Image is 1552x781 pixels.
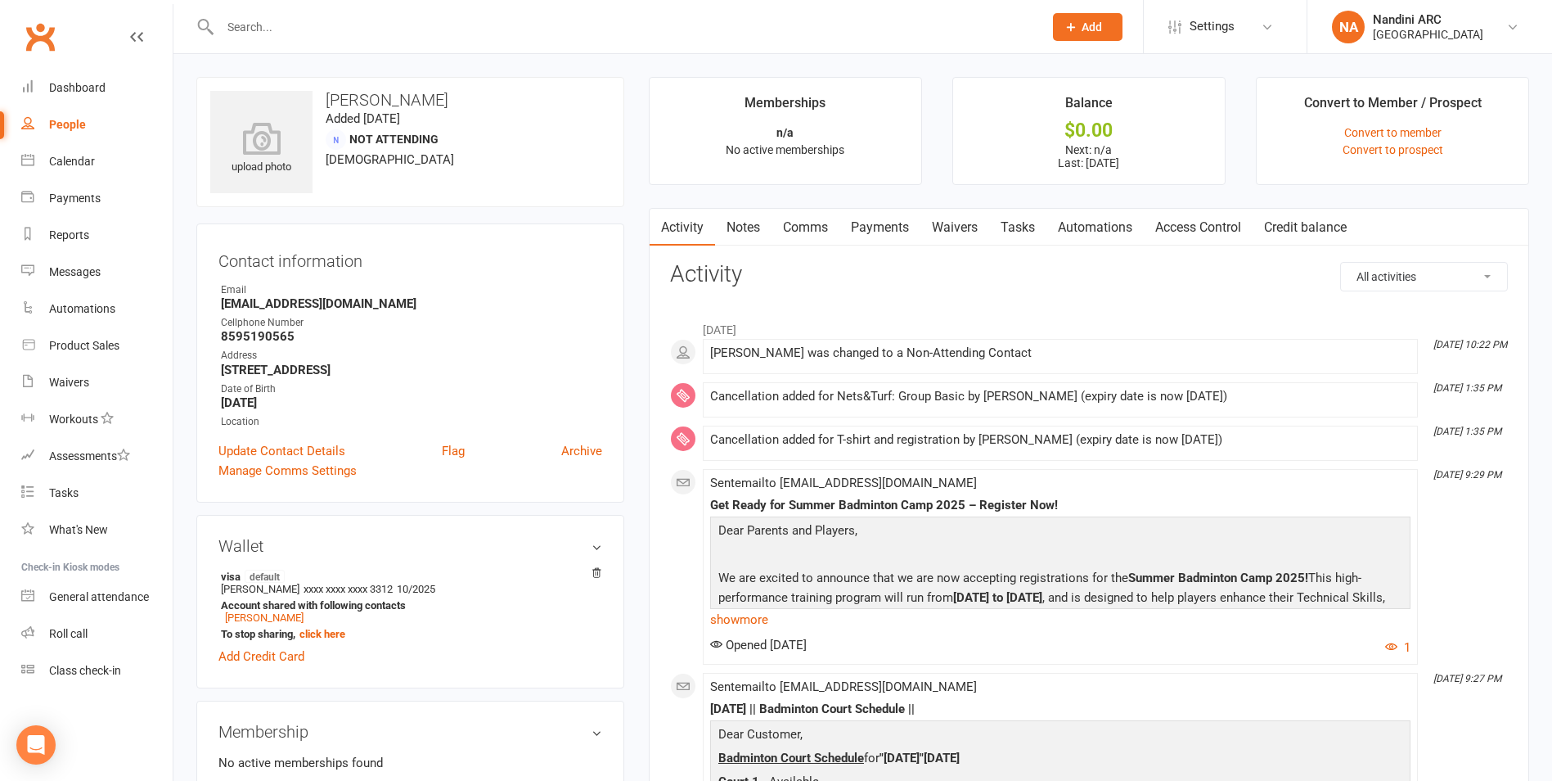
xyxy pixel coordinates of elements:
u: Badminton Court Schedule [718,751,864,765]
a: show more [710,608,1410,631]
div: Get Ready for Summer Badminton Camp 2025 – Register Now! [710,499,1410,512]
span: for [864,751,924,765]
div: Address [221,348,602,363]
li: [DATE] [670,313,1508,339]
a: General attendance kiosk mode [21,579,173,616]
h3: [PERSON_NAME] [210,91,610,109]
h3: Activity [670,262,1508,287]
h3: Membership [218,723,602,741]
a: click here [299,628,345,640]
div: Assessments [49,449,130,463]
div: General attendance [49,590,149,603]
a: Comms [772,209,839,246]
a: Class kiosk mode [21,652,173,689]
p: Dear Parents and Players, [714,521,1406,544]
span: Opened [DATE] [710,638,807,652]
a: Dashboard [21,70,173,106]
div: What's New [49,523,108,536]
i: [DATE] 9:27 PM [1433,673,1501,684]
a: Workouts [21,401,173,438]
a: Convert to member [1344,126,1442,139]
div: Product Sales [49,339,119,352]
a: Automations [1046,209,1144,246]
a: Messages [21,254,173,291]
strong: n/a [776,126,794,139]
div: Dashboard [49,81,106,94]
a: Add Credit Card [218,647,304,666]
a: Credit balance [1253,209,1358,246]
div: NA [1332,11,1365,43]
span: 10/2025 [397,583,435,595]
a: People [21,106,173,143]
a: Tasks [21,475,173,512]
div: [PERSON_NAME] was changed to a Non-Attending Contact [710,346,1410,360]
a: Flag [442,441,465,461]
strong: 8595190565 [221,329,602,344]
a: Waivers [21,364,173,401]
strong: [EMAIL_ADDRESS][DOMAIN_NAME] [221,296,602,311]
div: Roll call [49,627,88,640]
div: People [49,118,86,131]
div: upload photo [210,122,313,176]
div: [GEOGRAPHIC_DATA] [1373,27,1483,42]
a: Waivers [920,209,989,246]
span: Dear Customer, [718,727,803,742]
b: Summer Badminton Camp 2025! [1128,571,1308,585]
div: Cellphone Number [221,315,602,331]
div: Location [221,414,602,430]
a: What's New [21,512,173,549]
button: Add [1053,13,1122,41]
span: [DEMOGRAPHIC_DATA] [326,152,454,167]
a: Clubworx [20,16,61,57]
span: Sent email to [EMAIL_ADDRESS][DOMAIN_NAME] [710,476,977,490]
b: [DATE] [924,751,960,765]
a: Payments [21,180,173,217]
a: Access Control [1144,209,1253,246]
div: [DATE] || Badminton Court Schedule || [710,702,1410,716]
b: "[DATE]" [879,751,924,765]
i: [DATE] 1:35 PM [1433,382,1501,394]
div: Calendar [49,155,95,168]
a: Payments [839,209,920,246]
div: Nandini ARC [1373,12,1483,27]
span: Add [1082,20,1102,34]
time: Added [DATE] [326,111,400,126]
p: No active memberships found [218,753,602,773]
a: Convert to prospect [1343,143,1443,156]
div: Cancellation added for Nets&Turf: Group Basic by [PERSON_NAME] (expiry date is now [DATE]) [710,390,1410,404]
div: Waivers [49,376,89,389]
div: Email [221,282,602,298]
a: Update Contact Details [218,441,345,461]
div: Tasks [49,486,79,499]
a: Calendar [21,143,173,180]
h3: Contact information [218,246,602,270]
a: Notes [715,209,772,246]
span: default [245,570,285,583]
strong: [DATE] [221,395,602,410]
strong: visa [221,570,594,583]
b: [DATE] to [DATE] [953,590,1042,605]
span: We are excited to announce that we are now accepting registrations for the This high-performance ... [718,571,1385,625]
a: [PERSON_NAME] [225,612,304,624]
a: Manage Comms Settings [218,461,357,481]
strong: [STREET_ADDRESS] [221,363,602,377]
button: 1 [1385,638,1410,657]
a: Archive [561,441,602,461]
div: Date of Birth [221,381,602,397]
i: [DATE] 10:22 PM [1433,339,1507,350]
a: Roll call [21,616,173,652]
span: Settings [1190,8,1235,45]
span: Sent email to [EMAIL_ADDRESS][DOMAIN_NAME] [710,679,977,694]
li: [PERSON_NAME] [218,567,602,643]
div: Cancellation added for T-shirt and registration by [PERSON_NAME] (expiry date is now [DATE]) [710,433,1410,447]
h3: Wallet [218,537,602,555]
a: Automations [21,291,173,327]
a: Tasks [989,209,1046,246]
div: Reports [49,228,89,242]
span: No active memberships [726,143,844,156]
a: Product Sales [21,327,173,364]
span: xxxx xxxx xxxx 3312 [304,583,393,595]
div: Balance [1065,93,1113,122]
div: Payments [49,192,101,205]
i: [DATE] 1:35 PM [1433,426,1501,437]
